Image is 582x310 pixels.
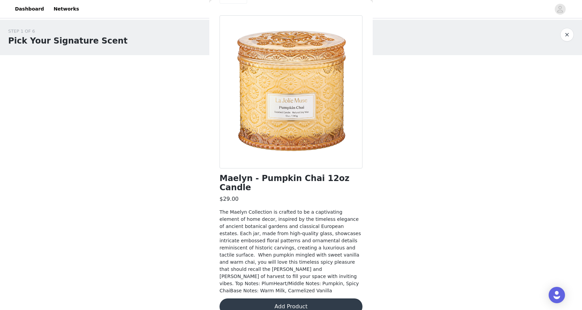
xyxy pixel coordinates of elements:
[557,4,563,15] div: avatar
[8,35,128,47] h1: Pick Your Signature Scent
[49,1,83,17] a: Networks
[8,28,128,35] div: STEP 1 OF 6
[220,209,361,293] span: The Maelyn Collection is crafted to be a captivating element of home decor, inspired by the timel...
[220,174,362,192] h1: Maelyn - Pumpkin Chai 12oz Candle
[220,195,239,203] h3: $29.00
[549,287,565,303] div: Open Intercom Messenger
[11,1,48,17] a: Dashboard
